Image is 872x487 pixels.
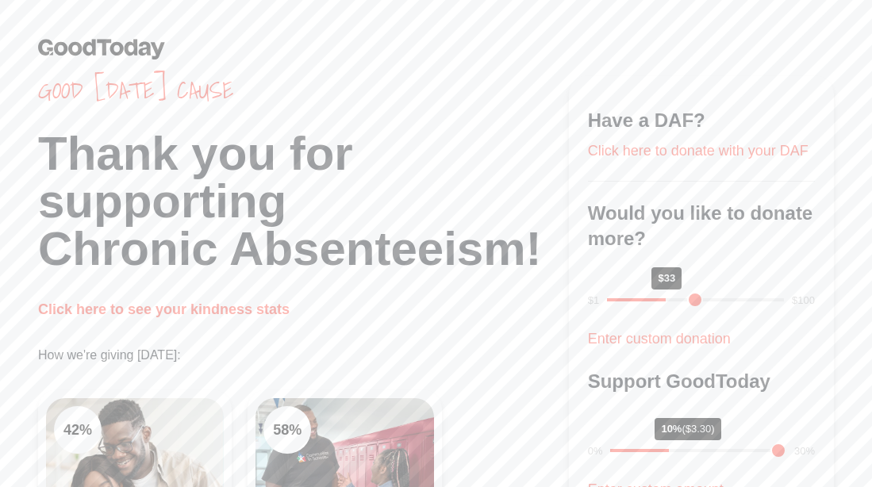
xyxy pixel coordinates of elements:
span: ($3.30) [682,423,714,435]
img: GoodToday [38,38,165,59]
div: $1 [588,293,599,309]
a: Enter custom donation [588,331,731,347]
a: Click here to donate with your DAF [588,143,809,159]
div: $100 [792,293,815,309]
h1: Thank you for supporting Chronic Absenteeism! [38,130,569,273]
a: Click here to see your kindness stats [38,301,290,317]
h3: Have a DAF? [588,108,815,133]
div: 58 % [263,406,311,454]
h3: Would you like to donate more? [588,201,815,251]
div: $33 [651,267,682,290]
div: 0% [588,443,603,459]
div: 10% [655,418,720,440]
span: Good [DATE] cause [38,76,569,105]
h3: Support GoodToday [588,369,815,394]
p: How we're giving [DATE]: [38,346,569,365]
div: 42 % [54,406,102,454]
div: 30% [794,443,815,459]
